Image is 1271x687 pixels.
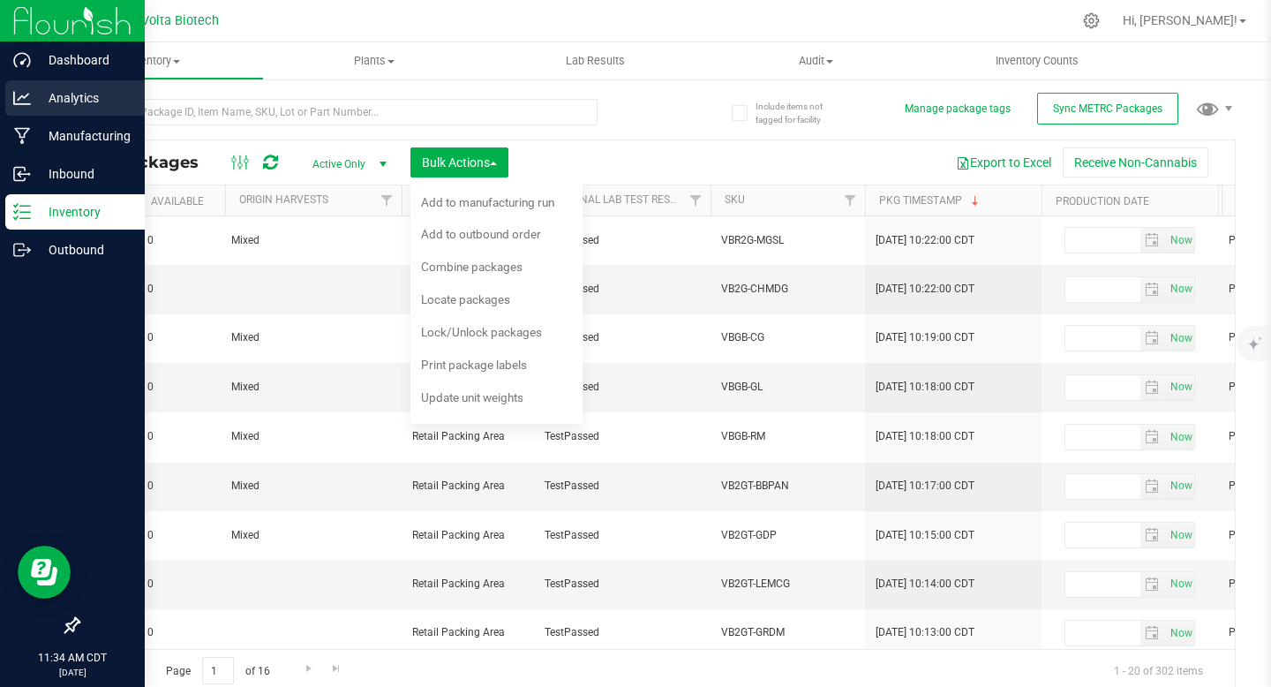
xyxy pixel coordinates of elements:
span: select [1140,572,1166,597]
span: Print package labels [421,358,527,372]
span: [DATE] 10:17:00 CDT [876,478,974,494]
p: [DATE] [8,666,137,679]
a: Pkg Timestamp [879,194,982,207]
span: TestPassed [545,527,700,544]
span: Combine packages [421,260,523,274]
a: Production Date [1056,195,1149,208]
a: Inventory [42,42,264,79]
span: [DATE] 10:18:00 CDT [876,379,974,396]
span: Lock/Unlock packages [421,325,542,339]
span: Retail Packing Area [412,624,523,641]
span: [DATE] 10:15:00 CDT [876,527,974,544]
a: Go to the next page [296,657,321,681]
button: Receive Non-Cannabis [1063,147,1208,177]
span: TestPassed [545,379,700,396]
span: select [1165,572,1194,597]
span: select [1165,621,1194,645]
span: select [1165,277,1194,302]
span: All Packages [92,153,216,172]
span: Audit [707,53,927,69]
span: select [1140,425,1166,449]
span: Set Current date [1166,228,1196,253]
span: Add to manufacturing run [421,195,554,209]
span: select [1165,474,1194,499]
button: Export to Excel [944,147,1063,177]
span: select [1165,425,1194,449]
a: Audit [706,42,928,79]
span: [DATE] 10:22:00 CDT [876,281,974,298]
a: Lab Results [485,42,706,79]
p: Inventory [31,201,137,223]
span: select [1165,228,1194,253]
span: [DATE] 10:19:00 CDT [876,329,974,346]
inline-svg: Manufacturing [13,127,31,145]
span: Retail Packing Area [412,478,523,494]
span: 0 [147,527,214,544]
span: 0 [147,379,214,396]
span: Set Current date [1166,326,1196,351]
span: select [1165,523,1194,547]
div: Manage settings [1080,12,1102,29]
span: 0 [147,576,214,593]
span: VBGB-GL [721,379,854,396]
span: Hi, [PERSON_NAME]! [1123,13,1237,27]
p: 11:34 AM CDT [8,650,137,666]
span: select [1140,523,1166,547]
span: Plants [264,53,485,69]
a: External Lab Test Result [548,193,687,206]
a: Origin Harvests [239,193,328,206]
span: Volta Biotech [141,13,219,28]
p: Outbound [31,239,137,260]
span: VB2GT-LEMCG [721,576,854,593]
inline-svg: Inbound [13,165,31,183]
p: Dashboard [31,49,137,71]
span: [DATE] 10:18:00 CDT [876,428,974,445]
span: 0 [147,281,214,298]
span: VB2GT-GDP [721,527,854,544]
a: Filter [836,185,865,215]
span: Inventory [43,53,263,69]
span: Set Current date [1166,425,1196,450]
span: Include items not tagged for facility [756,100,844,126]
span: select [1140,474,1166,499]
span: 0 [147,329,214,346]
span: VBR2G-MGSL [721,232,854,249]
a: Filter [681,185,711,215]
span: VB2G-CHMDG [721,281,854,298]
input: 1 [202,657,234,684]
span: Inventory Counts [972,53,1102,69]
div: Value 1: Mixed [231,428,396,445]
div: Value 1: Mixed [231,329,396,346]
div: Value 1: Mixed [231,478,396,494]
div: Value 1: Mixed [231,379,396,396]
button: Manage package tags [905,102,1011,117]
span: VB2GT-BBPAN [721,478,854,494]
inline-svg: Outbound [13,241,31,259]
span: Retail Packing Area [412,428,523,445]
p: Inbound [31,163,137,185]
span: Set Current date [1166,276,1196,302]
span: Lab Results [542,53,649,69]
span: 0 [147,428,214,445]
span: 0 [147,232,214,249]
span: 0 [147,624,214,641]
a: Available [151,195,204,208]
span: select [1140,228,1166,253]
inline-svg: Dashboard [13,51,31,69]
span: Add to outbound order [421,227,541,241]
span: select [1140,277,1166,302]
span: TestPassed [545,576,700,593]
span: VBGB-RM [721,428,854,445]
span: Page of 16 [151,657,284,684]
span: Retail Packing Area [412,576,523,593]
span: Set Current date [1166,473,1196,499]
span: select [1165,375,1194,400]
span: TestPassed [545,281,700,298]
span: Retail Packing Area [412,527,523,544]
a: Filter [372,185,402,215]
span: select [1140,375,1166,400]
span: TestPassed [545,624,700,641]
span: VBGB-CG [721,329,854,346]
input: Search Package ID, Item Name, SKU, Lot or Part Number... [78,99,598,125]
inline-svg: Analytics [13,89,31,107]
